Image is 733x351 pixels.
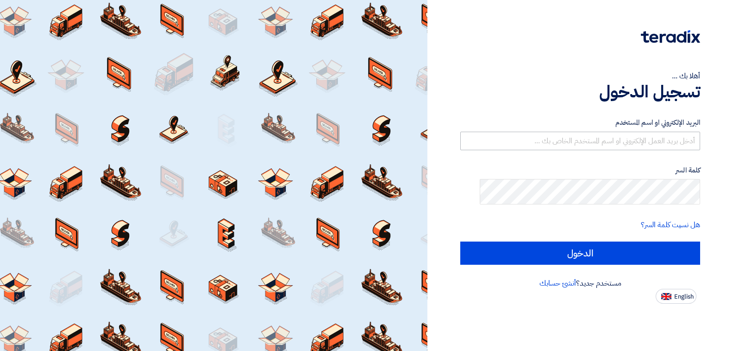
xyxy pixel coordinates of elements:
label: كلمة السر [460,165,700,176]
button: English [656,289,696,304]
div: مستخدم جديد؟ [460,278,700,289]
img: en-US.png [661,293,671,300]
label: البريد الإلكتروني او اسم المستخدم [460,117,700,128]
div: أهلا بك ... [460,70,700,82]
img: Teradix logo [641,30,700,43]
input: الدخول [460,242,700,265]
a: هل نسيت كلمة السر؟ [641,219,700,230]
span: English [674,294,694,300]
h1: تسجيل الدخول [460,82,700,102]
input: أدخل بريد العمل الإلكتروني او اسم المستخدم الخاص بك ... [460,132,700,150]
a: أنشئ حسابك [539,278,576,289]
